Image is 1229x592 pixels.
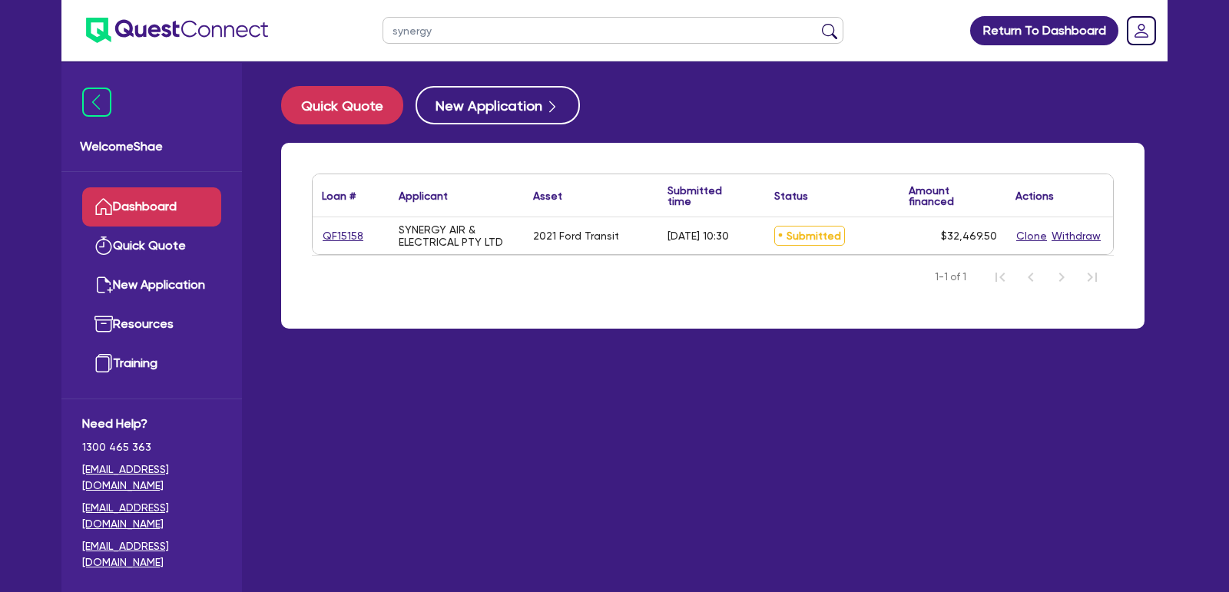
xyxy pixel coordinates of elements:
span: Welcome Shae [80,137,224,156]
a: New Application [82,266,221,305]
button: Last Page [1077,262,1108,293]
a: QF15158 [322,227,364,245]
span: Submitted [774,226,845,246]
button: Clone [1015,227,1048,245]
span: 1300 465 363 [82,439,221,455]
a: Dashboard [82,187,221,227]
button: Next Page [1046,262,1077,293]
div: Actions [1015,190,1054,201]
span: 1-1 of 1 [935,270,966,285]
img: resources [94,315,113,333]
div: Asset [533,190,562,201]
div: Status [774,190,808,201]
button: New Application [416,86,580,124]
div: Applicant [399,190,448,201]
a: Training [82,344,221,383]
img: quest-connect-logo-blue [86,18,268,43]
div: Submitted time [668,185,742,207]
div: Amount financed [909,185,997,207]
div: SYNERGY AIR & ELECTRICAL PTY LTD [399,223,515,248]
a: [EMAIL_ADDRESS][DOMAIN_NAME] [82,461,221,494]
div: Loan # [322,190,356,201]
span: Need Help? [82,415,221,433]
span: $32,469.50 [941,230,997,242]
img: quick-quote [94,236,113,255]
button: Withdraw [1051,227,1101,245]
img: new-application [94,276,113,294]
a: Quick Quote [281,86,416,124]
a: Resources [82,305,221,344]
a: Return To Dashboard [970,16,1118,45]
a: [EMAIL_ADDRESS][DOMAIN_NAME] [82,538,221,571]
a: Dropdown toggle [1121,11,1161,51]
button: Quick Quote [281,86,403,124]
img: training [94,354,113,372]
button: First Page [985,262,1015,293]
div: 2021 Ford Transit [533,230,619,242]
a: Quick Quote [82,227,221,266]
img: icon-menu-close [82,88,111,117]
input: Search by name, application ID or mobile number... [383,17,843,44]
button: Previous Page [1015,262,1046,293]
div: [DATE] 10:30 [668,230,729,242]
a: [EMAIL_ADDRESS][DOMAIN_NAME] [82,500,221,532]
